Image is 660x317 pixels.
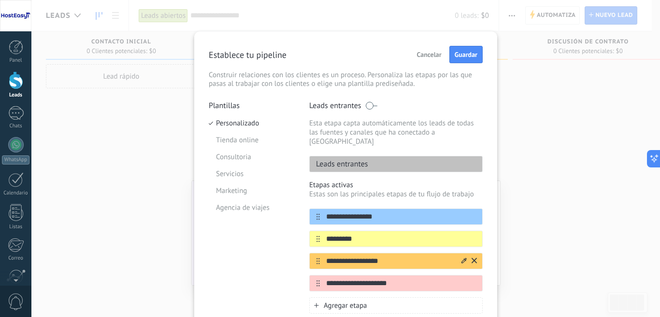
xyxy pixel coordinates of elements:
p: Leads entrantes [309,101,361,110]
li: Consultoria [209,149,295,165]
p: Esta etapa capta automáticamente los leads de todas las fuentes y canales que ha conectado a [GEO... [309,119,483,146]
li: Agencia de viajes [209,199,295,216]
div: Chats [2,123,30,129]
li: Servicios [209,165,295,182]
div: Panel [2,57,30,64]
li: Marketing [209,182,295,199]
p: Etapas activas [309,180,483,190]
p: Construir relaciones con los clientes es un proceso. Personaliza las etapas por las que pasas al ... [209,71,483,88]
li: Tienda online [209,132,295,149]
div: Listas [2,224,30,230]
button: Cancelar [413,47,446,62]
span: Cancelar [417,51,442,58]
span: Guardar [455,51,477,58]
div: Calendario [2,190,30,196]
p: Establece tu pipeline [209,49,287,60]
div: Leads [2,92,30,98]
div: WhatsApp [2,155,29,165]
li: Personalizado [209,115,295,132]
p: Leads entrantes [310,159,368,169]
p: Estas son las principales etapas de tu flujo de trabajo [309,190,483,199]
span: Agregar etapa [324,301,367,310]
button: Guardar [449,46,483,63]
p: Plantillas [209,101,295,110]
div: Correo [2,255,30,262]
